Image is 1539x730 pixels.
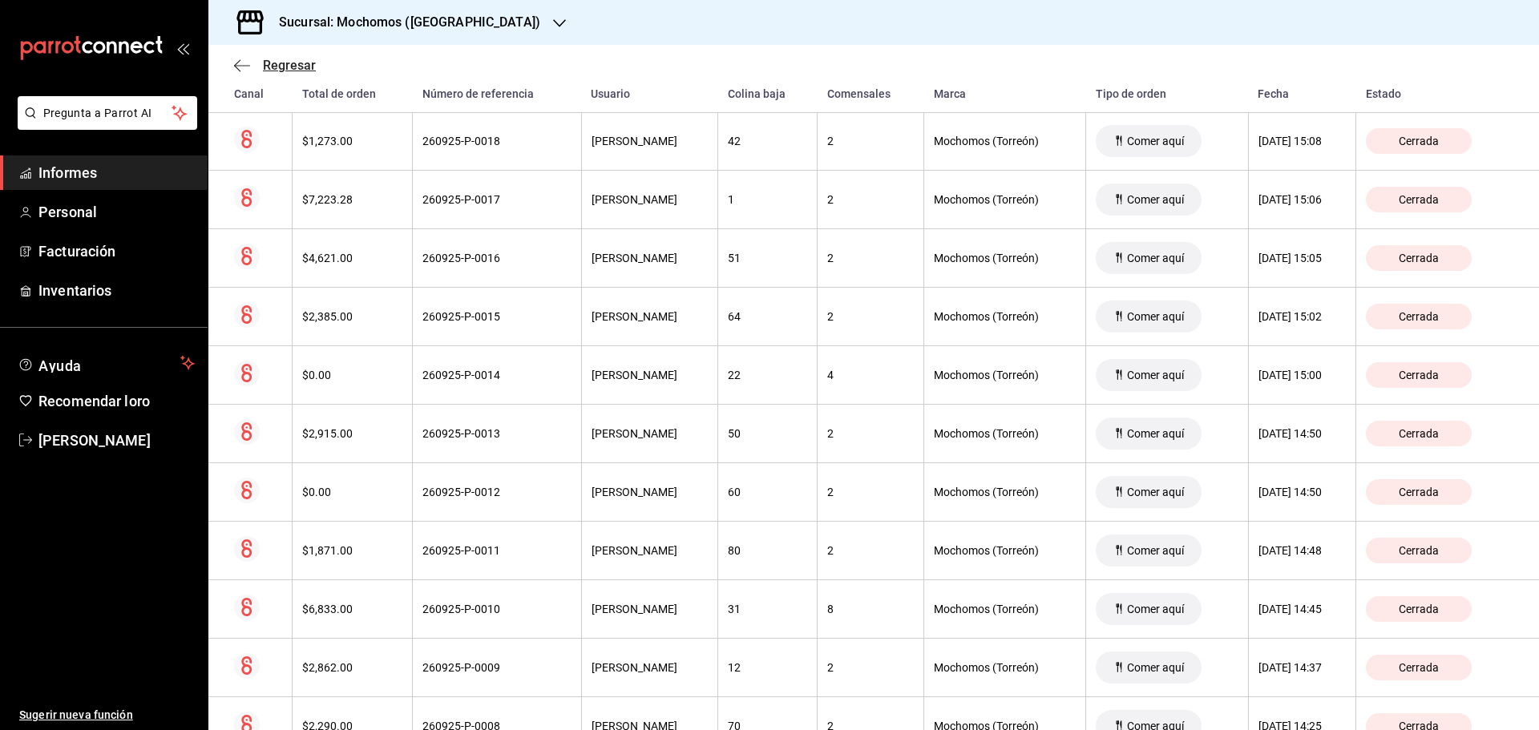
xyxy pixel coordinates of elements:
[1258,603,1322,615] font: [DATE] 14:45
[43,107,152,119] font: Pregunta a Parrot AI
[18,96,197,130] button: Pregunta a Parrot AI
[827,486,834,498] font: 2
[302,193,353,206] font: $7,223.28
[728,661,741,674] font: 12
[38,243,115,260] font: Facturación
[934,544,1039,557] font: Mochomos (Torreón)
[422,135,500,147] font: 260925-P-0018
[592,661,677,674] font: [PERSON_NAME]
[234,87,264,100] font: Canal
[263,58,316,73] font: Regresar
[422,486,500,498] font: 260925-P-0012
[1127,603,1184,615] font: Comer aquí
[827,603,834,615] font: 8
[1096,87,1166,100] font: Tipo de orden
[1258,369,1322,381] font: [DATE] 15:00
[1399,193,1439,206] font: Cerrada
[592,369,677,381] font: [PERSON_NAME]
[827,544,834,557] font: 2
[422,310,500,323] font: 260925-P-0015
[592,486,677,498] font: [PERSON_NAME]
[302,661,353,674] font: $2,862.00
[176,42,189,54] button: abrir_cajón_menú
[1258,427,1322,440] font: [DATE] 14:50
[592,193,677,206] font: [PERSON_NAME]
[38,432,151,449] font: [PERSON_NAME]
[827,310,834,323] font: 2
[934,603,1039,615] font: Mochomos (Torreón)
[38,357,82,374] font: Ayuda
[1399,544,1439,557] font: Cerrada
[591,87,630,100] font: Usuario
[422,603,500,615] font: 260925-P-0010
[827,252,834,264] font: 2
[1127,310,1184,323] font: Comer aquí
[934,193,1039,206] font: Mochomos (Torreón)
[592,544,677,557] font: [PERSON_NAME]
[1366,87,1401,100] font: Estado
[728,135,741,147] font: 42
[827,135,834,147] font: 2
[422,369,500,381] font: 260925-P-0014
[1258,310,1322,323] font: [DATE] 15:02
[1399,427,1439,440] font: Cerrada
[38,204,97,220] font: Personal
[728,310,741,323] font: 64
[592,252,677,264] font: [PERSON_NAME]
[592,427,677,440] font: [PERSON_NAME]
[422,193,500,206] font: 260925-P-0017
[302,310,353,323] font: $2,385.00
[728,369,741,381] font: 22
[1127,252,1184,264] font: Comer aquí
[728,603,741,615] font: 31
[1258,252,1322,264] font: [DATE] 15:05
[1399,252,1439,264] font: Cerrada
[827,661,834,674] font: 2
[728,427,741,440] font: 50
[728,544,741,557] font: 80
[1399,603,1439,615] font: Cerrada
[1399,310,1439,323] font: Cerrada
[934,486,1039,498] font: Mochomos (Torreón)
[827,369,834,381] font: 4
[422,427,500,440] font: 260925-P-0013
[302,87,376,100] font: Total de orden
[302,135,353,147] font: $1,273.00
[1127,544,1184,557] font: Comer aquí
[422,252,500,264] font: 260925-P-0016
[302,252,353,264] font: $4,621.00
[19,708,133,721] font: Sugerir nueva función
[1258,544,1322,557] font: [DATE] 14:48
[728,87,786,100] font: Colina baja
[302,369,331,381] font: $0.00
[827,87,891,100] font: Comensales
[38,393,150,409] font: Recomendar loro
[1258,87,1289,100] font: Fecha
[934,135,1039,147] font: Mochomos (Torreón)
[1127,369,1184,381] font: Comer aquí
[1258,486,1322,498] font: [DATE] 14:50
[1399,661,1439,674] font: Cerrada
[934,252,1039,264] font: Mochomos (Torreón)
[302,427,353,440] font: $2,915.00
[1127,427,1184,440] font: Comer aquí
[728,486,741,498] font: 60
[728,193,734,206] font: 1
[234,58,316,73] button: Regresar
[302,486,331,498] font: $0.00
[1399,369,1439,381] font: Cerrada
[422,544,500,557] font: 260925-P-0011
[827,193,834,206] font: 2
[38,164,97,181] font: Informes
[279,14,540,30] font: Sucursal: Mochomos ([GEOGRAPHIC_DATA])
[1399,486,1439,498] font: Cerrada
[422,661,500,674] font: 260925-P-0009
[728,252,741,264] font: 51
[11,116,197,133] a: Pregunta a Parrot AI
[934,661,1039,674] font: Mochomos (Torreón)
[1127,486,1184,498] font: Comer aquí
[934,369,1039,381] font: Mochomos (Torreón)
[592,310,677,323] font: [PERSON_NAME]
[1399,135,1439,147] font: Cerrada
[592,603,677,615] font: [PERSON_NAME]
